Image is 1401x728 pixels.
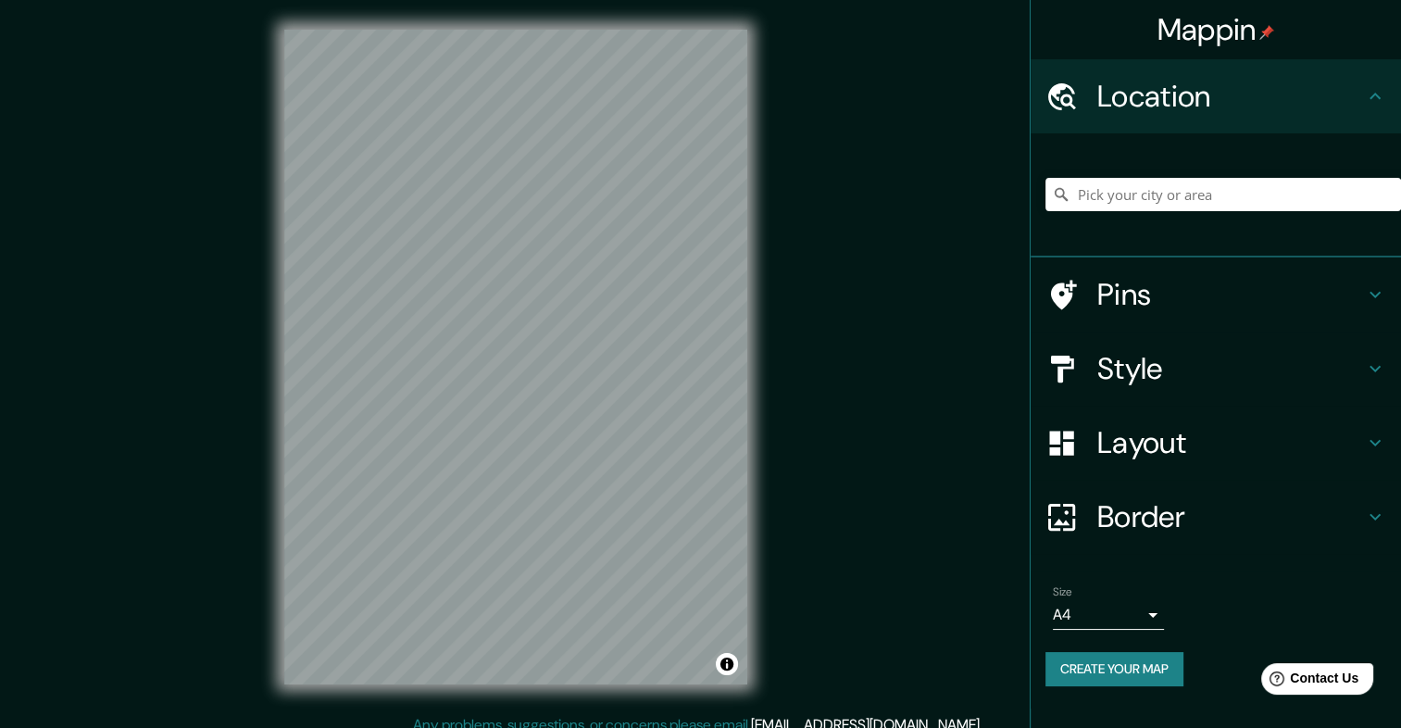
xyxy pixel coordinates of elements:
div: Location [1031,59,1401,133]
input: Pick your city or area [1045,178,1401,211]
h4: Style [1097,350,1364,387]
div: Layout [1031,406,1401,480]
iframe: Help widget launcher [1236,656,1381,708]
div: Pins [1031,257,1401,332]
h4: Layout [1097,424,1364,461]
button: Toggle attribution [716,653,738,675]
h4: Border [1097,498,1364,535]
canvas: Map [284,30,747,684]
label: Size [1053,584,1072,600]
div: Style [1031,332,1401,406]
h4: Mappin [1157,11,1275,48]
button: Create your map [1045,652,1183,686]
h4: Pins [1097,276,1364,313]
div: A4 [1053,600,1164,630]
img: pin-icon.png [1259,25,1274,40]
div: Border [1031,480,1401,554]
h4: Location [1097,78,1364,115]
